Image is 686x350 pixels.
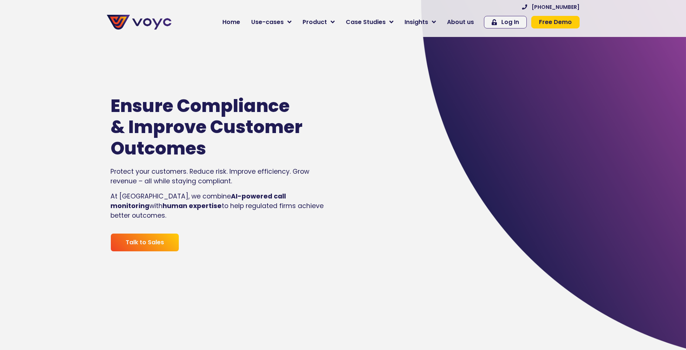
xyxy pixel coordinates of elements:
strong: human expertise [163,201,222,210]
span: Insights [405,18,428,27]
span: Log In [501,19,519,25]
a: Talk to Sales [110,233,179,252]
span: Case Studies [346,18,386,27]
a: Free Demo [531,16,580,28]
span: [PHONE_NUMBER] [532,4,580,10]
span: Home [222,18,240,27]
a: Use-cases [246,15,297,30]
a: About us [441,15,479,30]
span: Talk to Sales [126,239,164,245]
a: Insights [399,15,441,30]
span: About us [447,18,474,27]
img: voyc-full-logo [107,15,171,30]
span: Free Demo [539,19,572,25]
a: Product [297,15,340,30]
p: Protect your customers. Reduce risk. Improve efficiency. Grow revenue – all while staying compliant. [110,167,327,186]
a: Home [217,15,246,30]
span: Use-cases [251,18,284,27]
h1: Ensure Compliance & Improve Customer Outcomes [110,95,305,159]
p: At [GEOGRAPHIC_DATA], we combine with to help regulated firms achieve better outcomes. [110,191,327,221]
a: [PHONE_NUMBER] [522,4,580,10]
a: Log In [484,16,527,28]
span: Product [303,18,327,27]
a: Case Studies [340,15,399,30]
